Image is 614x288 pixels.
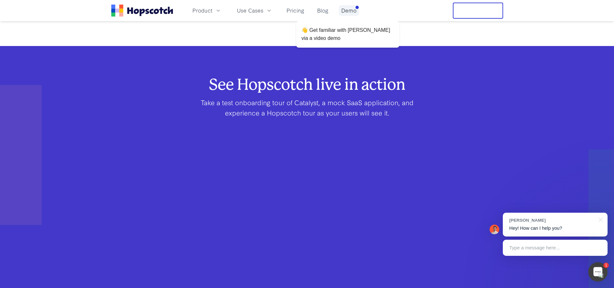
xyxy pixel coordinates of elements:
[189,5,225,16] button: Product
[111,5,173,17] a: Home
[301,26,394,42] p: 👋 Get familiar with [PERSON_NAME] via a video demo
[603,263,609,268] div: 1
[284,5,307,16] a: Pricing
[132,78,482,90] h2: See Hopscotch live in action
[509,225,601,232] p: Hey! How can I help you?
[453,3,503,19] button: Free Trial
[490,225,499,234] img: Mark Spera
[315,5,331,16] a: Blog
[509,217,595,223] div: [PERSON_NAME]
[503,240,608,256] div: Type a message here...
[237,6,263,14] span: Use Cases
[339,5,359,16] a: Demo
[183,97,431,118] p: Take a test onboarding tour of Catalyst, a mock SaaS application, and experience a Hopscotch tour...
[233,5,276,16] button: Use Cases
[192,6,212,14] span: Product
